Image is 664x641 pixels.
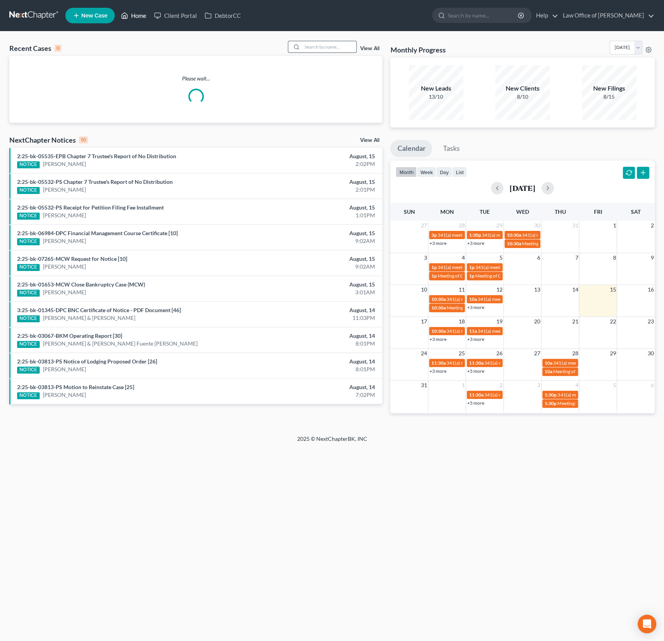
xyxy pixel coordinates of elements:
[533,317,541,326] span: 20
[647,317,655,326] span: 23
[458,285,466,294] span: 11
[360,138,379,143] a: View All
[469,264,475,270] span: 1p
[448,8,519,23] input: Search by name...
[467,400,484,406] a: +5 more
[17,307,181,313] a: 3:25-bk-01345-DPC BNC Certificate of Notice - PDF Document [46]
[261,204,375,211] div: August, 15
[612,221,617,230] span: 1
[429,368,447,374] a: +3 more
[420,317,428,326] span: 17
[545,392,557,398] span: 1:30p
[638,615,656,633] div: Open Intercom Messenger
[17,204,164,211] a: 2:25-bk-05532-PS Receipt for Petition Filing Fee Installment
[609,317,617,326] span: 22
[54,45,61,52] div: 0
[360,46,379,51] a: View All
[612,381,617,390] span: 5
[43,263,86,271] a: [PERSON_NAME]
[261,263,375,271] div: 9:02AM
[475,273,562,279] span: Meeting of Creditors for [PERSON_NAME]
[261,237,375,245] div: 9:02AM
[110,435,554,449] div: 2025 © NextChapterBK, INC
[409,93,463,101] div: 13/10
[469,328,477,334] span: 11a
[261,186,375,194] div: 2:01PM
[409,84,463,93] div: New Leads
[79,136,88,143] div: 10
[43,365,86,373] a: [PERSON_NAME]
[458,349,466,358] span: 25
[467,368,484,374] a: +5 more
[17,255,127,262] a: 2:25-bk-07265-MCW Request for Notice [10]
[536,253,541,262] span: 6
[650,253,655,262] span: 9
[17,384,134,390] a: 2:25-bk-03813-PS Motion to Reinstate Case [25]
[484,392,559,398] span: 341(a) meeting for [PERSON_NAME]
[469,296,477,302] span: 10a
[43,186,86,194] a: [PERSON_NAME]
[17,290,40,297] div: NOTICE
[533,349,541,358] span: 27
[557,400,644,406] span: Meeting of Creditors for [PERSON_NAME]
[390,45,445,54] h3: Monthly Progress
[429,336,447,342] a: +3 more
[17,281,145,288] a: 2:25-bk-01653-MCW Close Bankruptcy Case (MCW)
[17,367,40,374] div: NOTICE
[261,332,375,340] div: August, 14
[201,9,245,23] a: DebtorCC
[461,381,466,390] span: 1
[559,9,654,23] a: Law Office of [PERSON_NAME]
[469,273,475,279] span: 1p
[510,184,535,192] h2: [DATE]
[533,285,541,294] span: 13
[609,285,617,294] span: 15
[17,230,178,236] a: 2:25-bk-06984-DPC Financial Management Course Certificate [10]
[484,360,559,366] span: 341(a) meeting for [PERSON_NAME]
[436,167,452,177] button: day
[438,273,565,279] span: Meeting of Creditors for [PERSON_NAME] & [PERSON_NAME]
[261,229,375,237] div: August, 15
[647,285,655,294] span: 16
[438,264,554,270] span: 341(a) meeting for [PERSON_NAME] & [PERSON_NAME]
[452,167,467,177] button: list
[17,187,40,194] div: NOTICE
[582,84,636,93] div: New Filings
[536,381,541,390] span: 3
[261,178,375,186] div: August, 15
[480,208,490,215] span: Tue
[495,93,550,101] div: 8/10
[545,360,552,366] span: 10a
[436,140,466,157] a: Tasks
[17,358,157,365] a: 2:25-bk-03813-PS Notice of Lodging Proposed Order [26]
[261,306,375,314] div: August, 14
[647,349,655,358] span: 30
[431,305,446,311] span: 10:30a
[495,84,550,93] div: New Clients
[555,208,566,215] span: Thu
[431,328,446,334] span: 10:30a
[261,160,375,168] div: 2:02PM
[447,328,522,334] span: 341(a) meeting for [PERSON_NAME]
[43,340,198,348] a: [PERSON_NAME] & [PERSON_NAME] Fuente [PERSON_NAME]
[522,241,608,246] span: Meeting of Creditors for [PERSON_NAME]
[17,332,122,339] a: 2:25-bk-03067-BKM Operating Report [30]
[150,9,201,23] a: Client Portal
[420,221,428,230] span: 27
[594,208,602,215] span: Fri
[458,221,466,230] span: 28
[261,281,375,288] div: August, 15
[545,369,552,374] span: 10a
[43,160,86,168] a: [PERSON_NAME]
[302,41,356,52] input: Search by name...
[17,264,40,271] div: NOTICE
[533,221,541,230] span: 30
[261,365,375,373] div: 8:01PM
[17,392,40,399] div: NOTICE
[571,349,579,358] span: 28
[557,392,632,398] span: 341(a) meeting for [PERSON_NAME]
[447,360,563,366] span: 341(a) meeting for [PERSON_NAME] & [PERSON_NAME]
[609,349,617,358] span: 29
[17,153,176,159] a: 2:25-bk-05535-EPB Chapter 7 Trustee's Report of No Distribution
[469,232,481,238] span: 1:30p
